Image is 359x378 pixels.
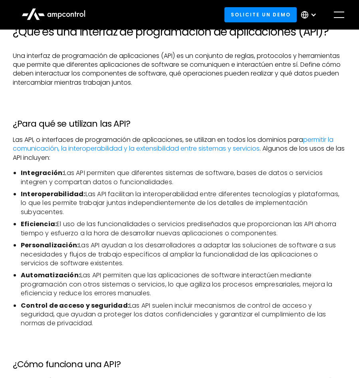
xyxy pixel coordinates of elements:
p: ‍ [13,334,346,343]
strong: Personalización: [21,241,79,250]
p: ‍ [13,94,346,102]
strong: Eficiencia: [21,219,57,229]
h3: ¿Cómo funciona una API? [13,359,346,370]
p: Las API, o interfaces de programación de aplicaciones, se utilizan en todos los dominios para . A... [13,135,346,162]
strong: Automatización: [21,271,80,280]
a: Solicite un demo [224,7,297,22]
h2: ¿Qué es una interfaz de programación de aplicaciones (API)? [13,25,346,39]
a: permitir la comunicación, la interoperabilidad y la extensibilidad entre sistemas y servicios [13,135,333,153]
li: Las API permiten que diferentes sistemas de software, bases de datos o servicios integren y compa... [21,169,346,187]
strong: Control de acceso y seguridad: [21,301,129,310]
li: Las API facilitan la interoperabilidad entre diferentes tecnologías y plataformas, lo que les per... [21,190,346,217]
li: Las API ayudan a los desarrolladores a adaptar las soluciones de software a sus necesidades y flu... [21,241,346,268]
li: Las API permiten que las aplicaciones de software interactúen mediante programación con otros sis... [21,271,346,298]
strong: Interoperabilidad: [21,189,85,199]
li: Las API suelen incluir mecanismos de control de acceso y seguridad, que ayudan a proteger los dat... [21,301,346,328]
p: Una interfaz de programación de aplicaciones (API) es un conjunto de reglas, protocolos y herrami... [13,52,346,88]
strong: Integración: [21,168,64,177]
h3: ¿Para qué se utilizan las API? [13,119,346,129]
div: menu [328,4,350,26]
li: El uso de las funcionalidades o servicios prediseñados que proporcionan las API ahorra tiempo y e... [21,220,346,238]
